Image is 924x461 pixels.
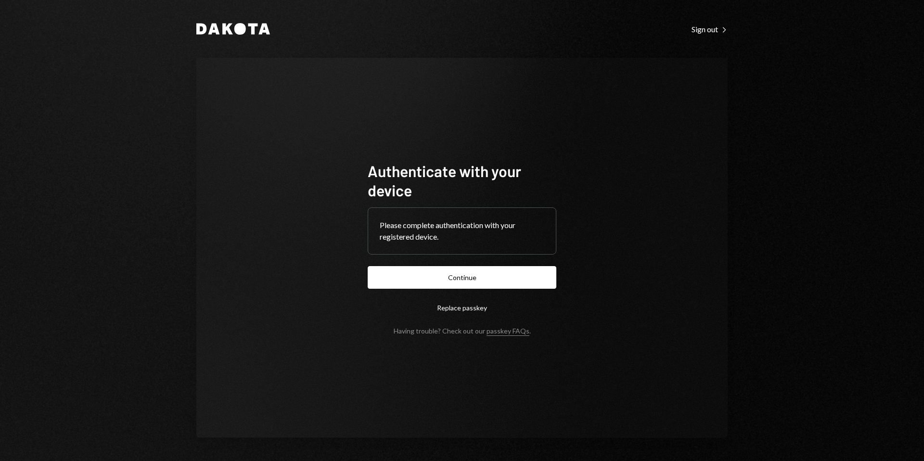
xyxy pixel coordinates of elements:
[368,266,556,289] button: Continue
[368,161,556,200] h1: Authenticate with your device
[394,327,531,335] div: Having trouble? Check out our .
[368,296,556,319] button: Replace passkey
[380,219,544,243] div: Please complete authentication with your registered device.
[692,25,728,34] div: Sign out
[692,24,728,34] a: Sign out
[487,327,529,336] a: passkey FAQs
